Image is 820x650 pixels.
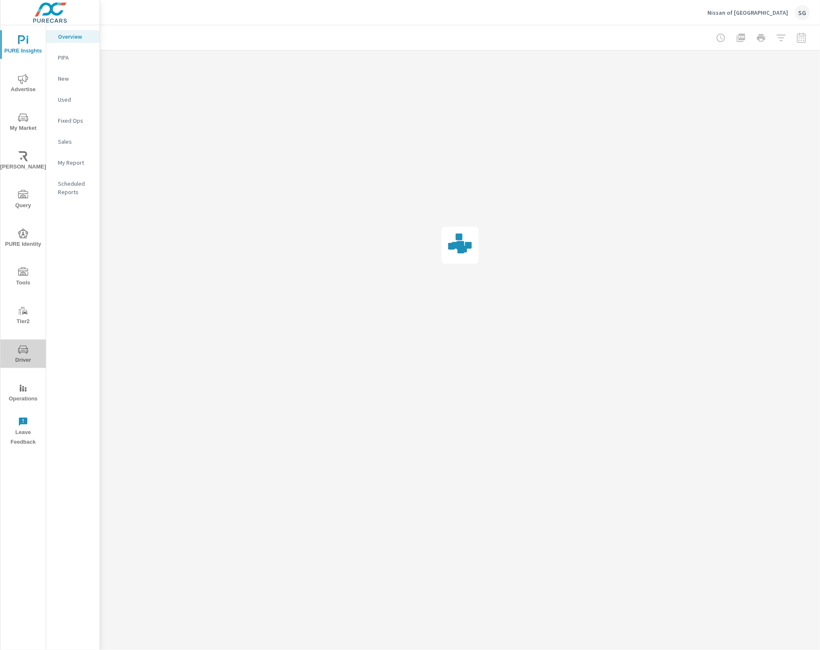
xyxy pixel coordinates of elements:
[58,95,93,104] p: Used
[3,35,43,56] span: PURE Insights
[58,179,93,196] p: Scheduled Reports
[795,5,810,20] div: SG
[58,137,93,146] p: Sales
[46,156,100,169] div: My Report
[3,417,43,447] span: Leave Feedback
[46,30,100,43] div: Overview
[707,9,788,16] p: Nissan of [GEOGRAPHIC_DATA]
[3,345,43,365] span: Driver
[46,51,100,64] div: PIPA
[46,93,100,106] div: Used
[58,74,93,83] p: New
[3,267,43,288] span: Tools
[46,114,100,127] div: Fixed Ops
[58,32,93,41] p: Overview
[3,383,43,404] span: Operations
[46,135,100,148] div: Sales
[3,190,43,211] span: Query
[3,113,43,133] span: My Market
[58,116,93,125] p: Fixed Ops
[0,25,46,450] div: nav menu
[58,158,93,167] p: My Report
[3,151,43,172] span: [PERSON_NAME]
[46,177,100,198] div: Scheduled Reports
[3,306,43,326] span: Tier2
[3,229,43,249] span: PURE Identity
[46,72,100,85] div: New
[3,74,43,95] span: Advertise
[58,53,93,62] p: PIPA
